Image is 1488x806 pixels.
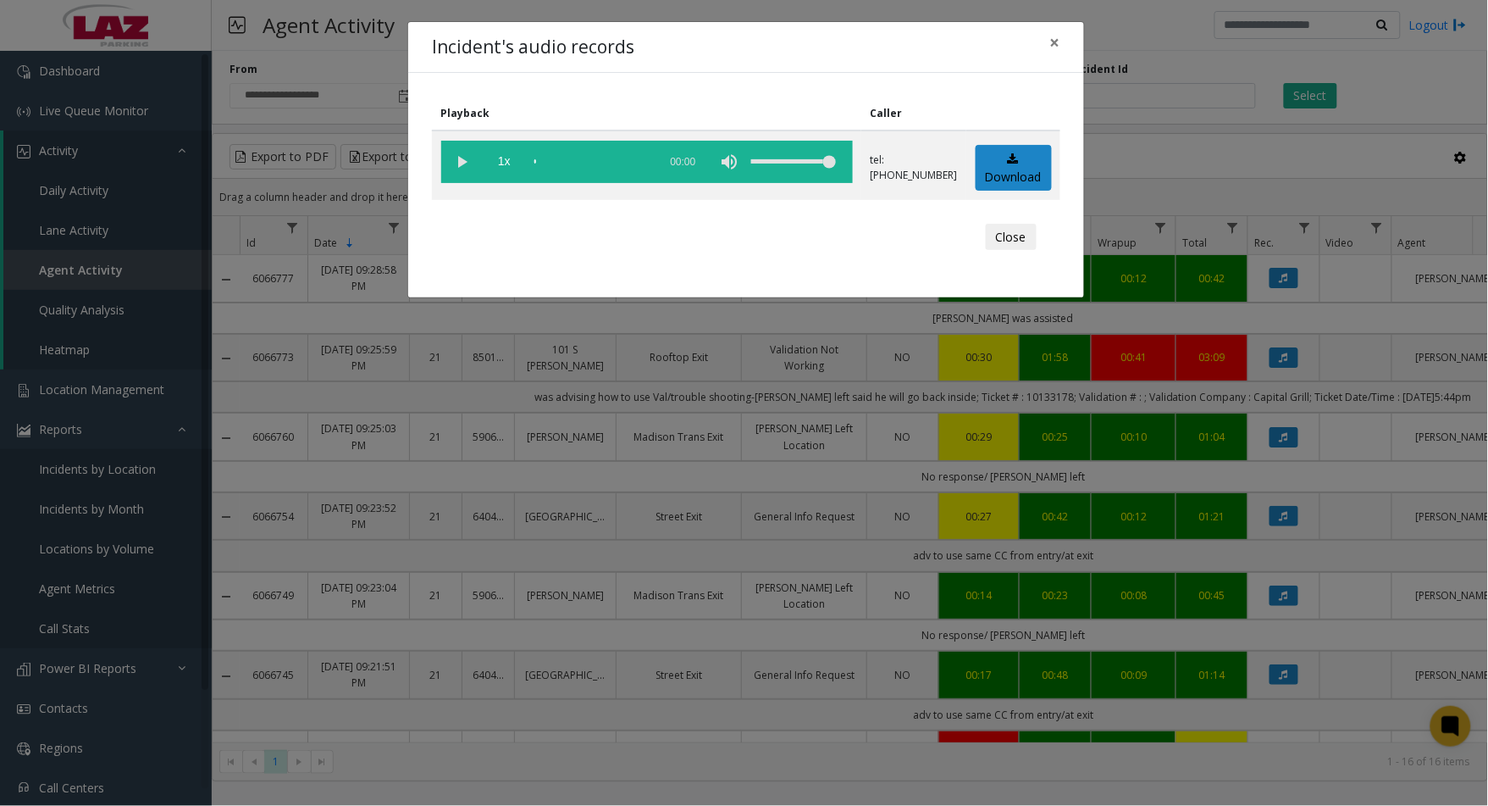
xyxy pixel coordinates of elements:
p: tel:[PHONE_NUMBER] [871,153,958,183]
div: volume level [751,141,836,183]
span: playback speed button [484,141,526,183]
th: Playback [432,97,861,131]
button: Close [1038,22,1072,64]
span: × [1050,31,1060,54]
h4: Incident's audio records [432,34,634,61]
button: Close [986,224,1037,251]
th: Caller [861,97,966,131]
a: Download [976,145,1052,192]
div: scrub bar [534,141,650,183]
